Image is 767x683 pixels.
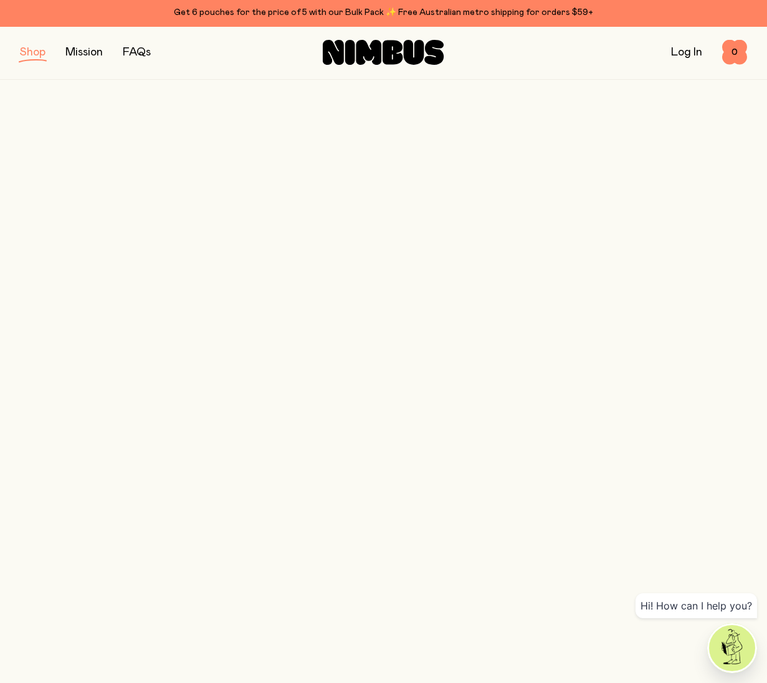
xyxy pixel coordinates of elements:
[65,47,103,58] a: Mission
[709,625,755,671] img: agent
[20,5,747,20] div: Get 6 pouches for the price of 5 with our Bulk Pack ✨ Free Australian metro shipping for orders $59+
[722,40,747,65] button: 0
[636,593,757,618] div: Hi! How can I help you?
[671,47,702,58] a: Log In
[123,47,151,58] a: FAQs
